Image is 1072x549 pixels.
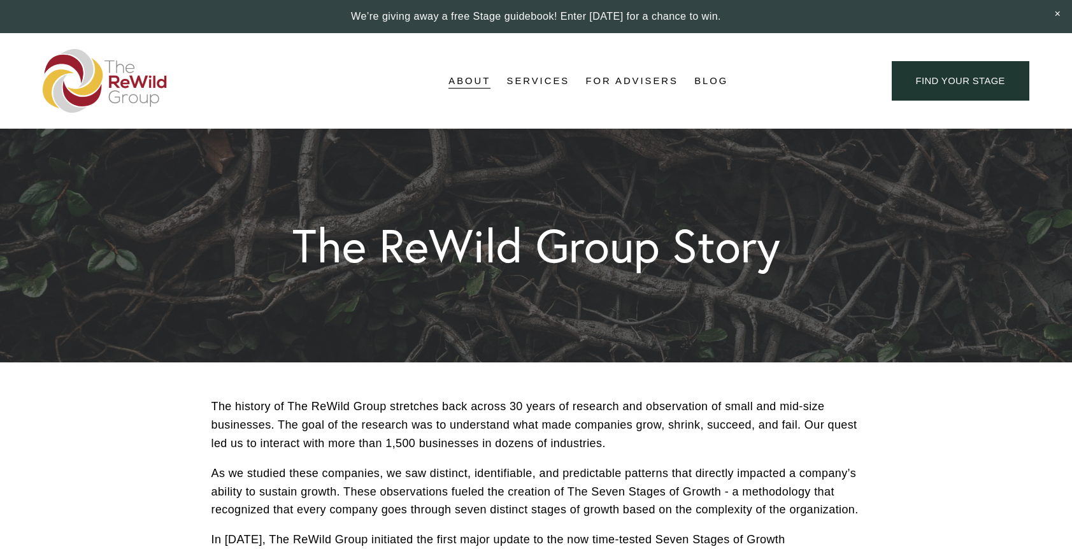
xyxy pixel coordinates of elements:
[694,71,728,90] a: Blog
[585,71,678,90] a: For Advisers
[211,397,861,452] p: The history of The ReWild Group stretches back across 30 years of research and observation of sma...
[292,222,780,269] h1: The ReWild Group Story
[892,61,1029,101] a: find your stage
[448,71,490,90] a: folder dropdown
[43,49,168,113] img: The ReWild Group
[448,73,490,90] span: About
[211,464,861,519] p: As we studied these companies, we saw distinct, identifiable, and predictable patterns that direc...
[507,71,570,90] a: folder dropdown
[507,73,570,90] span: Services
